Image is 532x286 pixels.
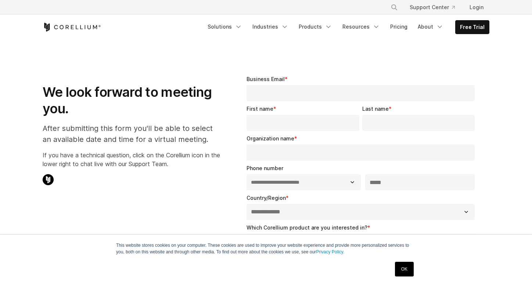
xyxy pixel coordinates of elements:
[247,165,283,171] span: Phone number
[247,76,285,82] span: Business Email
[316,249,344,254] a: Privacy Policy.
[247,135,294,142] span: Organization name
[413,20,448,33] a: About
[294,20,337,33] a: Products
[43,84,220,117] h1: We look forward to meeting you.
[43,174,54,185] img: Corellium Chat Icon
[43,123,220,145] p: After submitting this form you'll be able to select an available date and time for a virtual meet...
[247,106,273,112] span: First name
[247,224,367,231] span: Which Corellium product are you interested in?
[247,195,286,201] span: Country/Region
[464,1,489,14] a: Login
[116,242,416,255] p: This website stores cookies on your computer. These cookies are used to improve your website expe...
[404,1,461,14] a: Support Center
[248,20,293,33] a: Industries
[43,23,101,32] a: Corellium Home
[456,21,489,34] a: Free Trial
[203,20,247,33] a: Solutions
[338,20,384,33] a: Resources
[386,20,412,33] a: Pricing
[362,106,389,112] span: Last name
[203,20,489,34] div: Navigation Menu
[388,1,401,14] button: Search
[395,262,414,276] a: OK
[43,151,220,168] p: If you have a technical question, click on the Corellium icon in the lower right to chat live wit...
[382,1,489,14] div: Navigation Menu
